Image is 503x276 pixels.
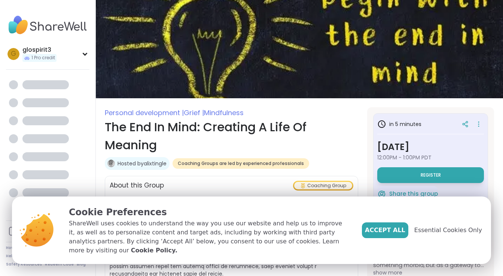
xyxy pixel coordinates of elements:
[365,226,405,235] span: Accept All
[105,108,184,117] span: Personal development |
[107,160,115,167] img: alixtingle
[22,46,57,54] div: glospirit3
[45,262,74,267] a: Redeem Code
[69,219,350,255] p: ShareWell uses cookies to understand the way you use our website and help us to improve it, as we...
[377,167,484,183] button: Register
[69,205,350,219] p: Cookie Preferences
[178,160,304,166] span: Coaching Groups are led by experienced professionals
[414,226,482,235] span: Essential Cookies Only
[362,222,408,238] button: Accept All
[389,190,438,198] span: Share this group
[184,108,204,117] span: Grief |
[377,186,438,202] button: Share this group
[377,120,421,129] h3: in 5 minutes
[377,140,484,154] h3: [DATE]
[110,181,164,190] h2: About this Group
[6,12,89,38] img: ShareWell Nav Logo
[77,262,86,267] a: Blog
[377,154,484,161] span: 12:00PM - 1:00PM PDT
[11,49,16,59] span: g
[6,262,42,267] a: Safety Resources
[131,246,177,255] a: Cookie Policy.
[105,118,358,154] h1: The End In Mind: Creating A Life Of Meaning
[31,55,55,61] span: 1 Pro credit
[204,108,244,117] span: Mindfulness
[377,189,386,198] img: ShareWell Logomark
[118,160,167,167] a: Hosted byalixtingle
[294,182,352,189] div: Coaching Group
[421,172,441,178] span: Register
